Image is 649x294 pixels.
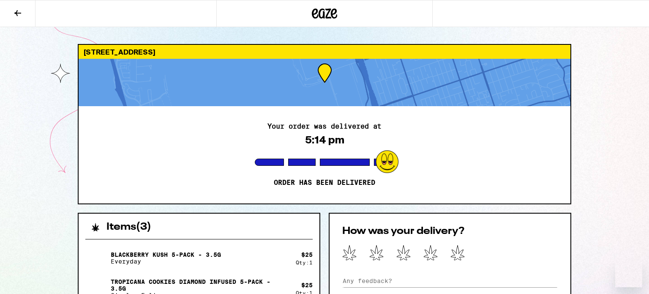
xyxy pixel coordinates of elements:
[106,222,151,232] h2: Items ( 3 )
[111,251,221,258] p: Blackberry Kush 5-Pack - 3.5g
[342,226,558,236] h2: How was your delivery?
[274,179,375,187] p: Order has been delivered
[301,282,313,289] div: $ 25
[85,246,109,270] img: Blackberry Kush 5-Pack - 3.5g
[615,260,642,287] iframe: Button to launch messaging window, conversation in progress
[305,134,344,146] div: 5:14 pm
[301,251,313,258] div: $ 25
[342,275,558,287] input: Any feedback?
[296,260,313,265] div: Qty: 1
[111,258,221,265] p: Everyday
[267,123,382,130] h2: Your order was delivered at
[79,45,570,59] div: [STREET_ADDRESS]
[111,278,289,292] p: Tropicana Cookies Diamond Infused 5-Pack - 3.5g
